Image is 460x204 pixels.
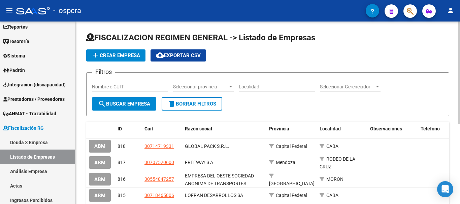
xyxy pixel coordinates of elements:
span: Padrón [3,67,25,74]
span: Provincia [269,126,289,131]
mat-icon: delete [168,100,176,108]
button: Buscar Empresa [92,97,156,111]
span: [GEOGRAPHIC_DATA] [269,181,315,186]
mat-icon: search [98,100,106,108]
span: Localidad [320,126,341,131]
span: ABM [94,176,105,182]
span: Teléfono [421,126,440,131]
span: - ospcra [53,3,81,18]
mat-icon: cloud_download [156,51,164,59]
span: 817 [118,160,126,165]
datatable-header-cell: ID [115,122,142,136]
span: CABA [326,193,338,198]
h3: Filtros [92,67,115,77]
span: ABM [94,193,105,199]
span: Sistema [3,52,25,59]
span: 30554847257 [144,176,174,182]
span: Borrar Filtros [168,101,216,107]
span: Reportes [3,23,28,31]
span: FREEWAY S A [185,160,213,165]
button: ABM [89,140,111,152]
span: Prestadores / Proveedores [3,95,65,103]
span: Capital Federal [276,144,307,149]
span: FISCALIZACION REGIMEN GENERAL -> Listado de Empresas [86,33,315,42]
datatable-header-cell: Observaciones [367,122,418,136]
span: GLOBAL PACK S.R.L. [185,144,229,149]
span: 30718465806 [144,193,174,198]
mat-icon: menu [5,6,13,14]
span: Seleccionar Gerenciador [320,84,374,90]
span: Buscar Empresa [98,101,150,107]
datatable-header-cell: Provincia [266,122,317,136]
button: ABM [89,189,111,202]
button: Exportar CSV [151,49,206,62]
span: MORON [326,176,343,182]
span: 816 [118,176,126,182]
span: Exportar CSV [156,52,201,58]
span: LOFRAN DESARROLLOS SA [185,193,243,198]
datatable-header-cell: Razón social [182,122,266,136]
span: Observaciones [370,126,402,131]
mat-icon: person [447,6,455,14]
span: Integración (discapacidad) [3,81,66,88]
span: ABM [94,160,105,166]
mat-icon: add [92,51,100,59]
datatable-header-cell: Localidad [317,122,367,136]
datatable-header-cell: Cuit [142,122,182,136]
button: ABM [89,156,111,169]
button: ABM [89,173,111,186]
span: Cuit [144,126,153,131]
span: ID [118,126,122,131]
span: Tesorería [3,38,29,45]
span: RODEO DE LA CRUZ [320,156,355,169]
span: Fiscalización RG [3,124,44,132]
span: 30707520600 [144,160,174,165]
span: 818 [118,144,126,149]
span: ANMAT - Trazabilidad [3,110,56,117]
span: 30714719331 [144,144,174,149]
span: CABA [326,144,338,149]
button: Crear Empresa [86,49,145,62]
span: ABM [94,144,105,150]
span: Capital Federal [276,193,307,198]
button: Borrar Filtros [162,97,222,111]
span: EMPRESA DEL OESTE SOCIEDAD ANONIMA DE TRANSPORTES [185,173,254,186]
span: Razón social [185,126,212,131]
span: Seleccionar provincia [173,84,228,90]
div: Open Intercom Messenger [437,181,453,197]
span: 815 [118,193,126,198]
span: Mendoza [276,160,295,165]
span: Crear Empresa [92,52,140,58]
